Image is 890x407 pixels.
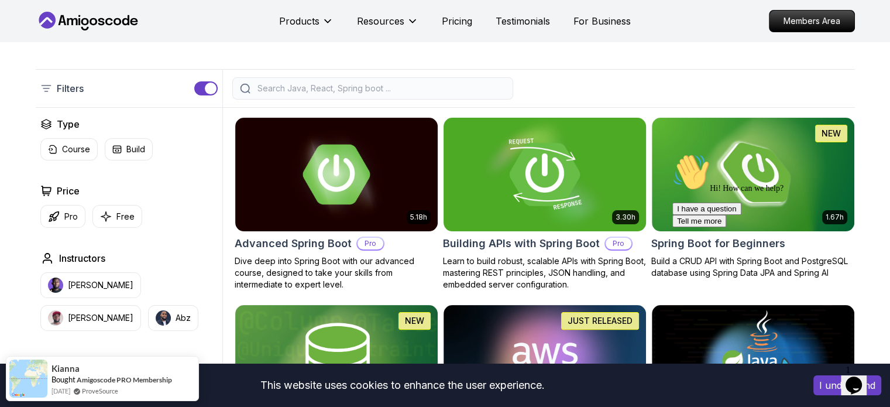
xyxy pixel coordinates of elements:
a: Pricing [442,14,472,28]
img: provesource social proof notification image [9,360,47,398]
h2: Duration [57,354,94,368]
p: Resources [357,14,404,28]
span: [DATE] [51,386,70,396]
p: Build [126,143,145,155]
a: For Business [573,14,631,28]
button: Tell me more [5,66,59,78]
p: Members Area [769,11,854,32]
h2: Advanced Spring Boot [235,235,352,252]
button: instructor img[PERSON_NAME] [40,272,141,298]
img: instructor img [156,310,171,326]
p: Dive deep into Spring Boot with our advanced course, designed to take your skills from intermedia... [235,255,438,290]
p: Course [62,143,90,155]
img: :wave: [5,5,42,42]
img: Advanced Spring Boot card [235,118,438,231]
span: Hi! How can we help? [5,35,116,44]
button: instructor img[PERSON_NAME] [40,305,141,331]
span: Bought [51,375,75,384]
button: Accept cookies [813,375,881,395]
iframe: chat widget [668,149,878,354]
p: Learn to build robust, scalable APIs with Spring Boot, mastering REST principles, JSON handling, ... [443,255,647,290]
p: 3.30h [616,213,635,222]
button: Build [105,138,153,160]
img: Building APIs with Spring Boot card [438,115,651,234]
a: Spring Boot for Beginners card1.67hNEWSpring Boot for BeginnersBuild a CRUD API with Spring Boot ... [651,117,855,279]
img: instructor img [48,278,63,293]
p: JUST RELEASED [568,315,633,327]
a: Building APIs with Spring Boot card3.30hBuilding APIs with Spring BootProLearn to build robust, s... [443,117,647,290]
div: This website uses cookies to enhance the user experience. [9,372,796,398]
a: Members Area [769,10,855,32]
h2: Type [57,117,80,131]
p: [PERSON_NAME] [68,312,133,324]
a: Advanced Spring Boot card5.18hAdvanced Spring BootProDive deep into Spring Boot with our advanced... [235,117,438,290]
img: instructor img [48,310,63,326]
p: Products [279,14,319,28]
p: Pro [64,211,78,223]
p: Build a CRUD API with Spring Boot and PostgreSQL database using Spring Data JPA and Spring AI [651,255,855,279]
input: Search Java, React, Spring boot ... [255,83,506,94]
p: Pro [606,238,631,249]
h2: Instructors [59,251,105,265]
p: Filters [57,81,84,95]
p: [PERSON_NAME] [68,279,133,291]
button: Pro [40,205,85,228]
a: Amigoscode PRO Membership [77,375,172,384]
h2: Building APIs with Spring Boot [443,235,600,252]
h2: Spring Boot for Beginners [651,235,785,252]
button: Resources [357,14,418,37]
p: Abz [176,312,191,324]
button: Free [92,205,142,228]
button: Course [40,138,98,160]
button: instructor imgAbz [148,305,198,331]
a: Testimonials [496,14,550,28]
p: Free [116,211,135,223]
a: ProveSource [82,386,118,396]
span: Kianna [51,364,80,374]
p: NEW [822,128,841,139]
p: NEW [405,315,424,327]
div: 👋Hi! How can we help?I have a questionTell me more [5,5,215,78]
button: I have a question [5,54,74,66]
p: Pro [358,238,383,249]
img: Spring Boot for Beginners card [652,118,854,231]
p: 5.18h [410,213,427,222]
h2: Price [57,184,80,198]
iframe: chat widget [841,360,878,395]
button: Products [279,14,334,37]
